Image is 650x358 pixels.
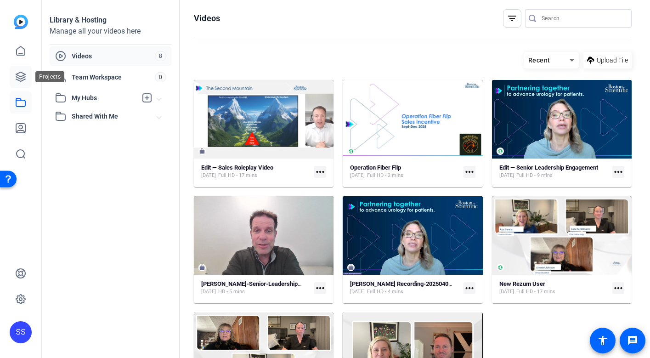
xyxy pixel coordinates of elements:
mat-icon: more_horiz [612,282,624,294]
input: Search [542,13,624,24]
div: Manage all your videos here [50,26,172,37]
mat-icon: filter_list [507,13,518,24]
span: [DATE] [201,288,216,295]
span: My Hubs [72,93,137,103]
strong: Edit — Senior Leadership Engagement [499,164,598,171]
mat-icon: more_horiz [314,282,326,294]
span: Full HD - 17 mins [516,288,555,295]
mat-icon: more_horiz [463,166,475,178]
a: New Rezum User[DATE]Full HD - 17 mins [499,280,609,295]
img: blue-gradient.svg [14,15,28,29]
div: SS [10,321,32,343]
span: HD - 5 mins [218,288,245,295]
mat-icon: more_horiz [314,166,326,178]
span: Upload File [597,56,628,65]
span: Full HD - 9 mins [516,172,553,179]
a: Operation Fiber Flip[DATE]Full HD - 2 mins [350,164,459,179]
span: Shared With Me [72,112,157,121]
span: Team Workspace [72,73,155,82]
mat-icon: accessibility [597,335,608,346]
span: [DATE] [499,288,514,295]
span: Full HD - 4 mins [367,288,403,295]
h1: Videos [194,13,220,24]
a: [PERSON_NAME] Recording-20250409_112924-Meeting Recording[DATE]Full HD - 4 mins [350,280,459,295]
strong: [PERSON_NAME] Recording-20250409_112924-Meeting Recording [350,280,525,287]
div: Library & Hosting [50,15,172,26]
strong: New Rezum User [499,280,545,287]
span: Videos [72,51,155,61]
span: [DATE] [350,172,365,179]
a: Edit — Senior Leadership Engagement[DATE]Full HD - 9 mins [499,164,609,179]
mat-expansion-panel-header: Shared With Me [50,107,172,125]
a: [PERSON_NAME]-Senior-Leadership-Engagement-[PERSON_NAME]-Self-Record-Session-1744390670763-webcam... [201,280,311,295]
span: 0 [155,72,166,82]
div: Projects [35,71,64,82]
strong: Operation Fiber Flip [350,164,401,171]
mat-icon: more_horiz [463,282,475,294]
strong: [PERSON_NAME]-Senior-Leadership-Engagement-[PERSON_NAME]-Self-Record-Session-1744390670763-webcam... [201,280,516,287]
mat-expansion-panel-header: My Hubs [50,89,172,107]
span: 8 [155,51,166,61]
mat-icon: more_horiz [612,166,624,178]
span: Recent [528,57,550,64]
strong: Edit — Sales Roleplay Video [201,164,273,171]
span: [DATE] [499,172,514,179]
span: Full HD - 17 mins [218,172,257,179]
span: Full HD - 2 mins [367,172,403,179]
button: Upload File [583,52,632,68]
span: [DATE] [201,172,216,179]
mat-icon: message [627,335,638,346]
span: [DATE] [350,288,365,295]
a: Edit — Sales Roleplay Video[DATE]Full HD - 17 mins [201,164,311,179]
